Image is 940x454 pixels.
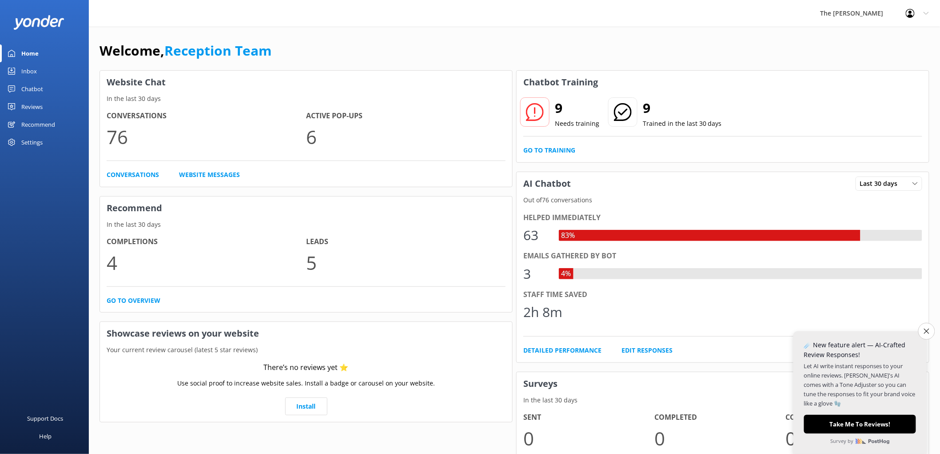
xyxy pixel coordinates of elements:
[21,98,43,116] div: Reviews
[306,122,506,152] p: 6
[107,122,306,152] p: 76
[786,423,917,453] p: 0.0 %
[177,378,435,388] p: Use social proof to increase website sales. Install a badge or carousel on your website.
[264,362,349,374] div: There’s no reviews yet ⭐
[306,110,506,122] h4: Active Pop-ups
[100,197,512,220] h3: Recommend
[786,412,917,423] h4: Completion Rate
[621,346,673,355] a: Edit Responses
[100,71,512,94] h3: Website Chat
[107,236,306,248] h4: Completions
[13,15,64,30] img: yonder-white-logo.png
[523,301,562,323] div: 2h 8m
[517,172,578,195] h3: AI Chatbot
[39,427,52,445] div: Help
[517,71,605,94] h3: Chatbot Training
[517,195,929,205] p: Out of 76 conversations
[517,372,929,395] h3: Surveys
[643,119,722,129] p: Trained in the last 30 days
[107,110,306,122] h4: Conversations
[523,225,550,246] div: 63
[21,62,37,80] div: Inbox
[306,248,506,277] p: 5
[643,97,722,119] h2: 9
[107,170,159,180] a: Conversations
[654,423,785,453] p: 0
[164,41,271,60] a: Reception Team
[306,236,506,248] h4: Leads
[107,248,306,277] p: 4
[21,44,39,62] div: Home
[523,250,922,262] div: Emails gathered by bot
[100,40,271,61] h1: Welcome,
[559,230,577,241] div: 83%
[523,423,654,453] p: 0
[559,268,573,280] div: 4%
[555,97,599,119] h2: 9
[100,345,512,355] p: Your current review carousel (latest 5 star reviews)
[523,212,922,224] div: Helped immediately
[100,220,512,229] p: In the last 30 days
[285,398,327,415] a: Install
[100,322,512,345] h3: Showcase reviews on your website
[523,412,654,423] h4: Sent
[28,410,64,427] div: Support Docs
[21,80,43,98] div: Chatbot
[179,170,240,180] a: Website Messages
[523,263,550,285] div: 3
[523,145,575,155] a: Go to Training
[21,133,43,151] div: Settings
[523,289,922,301] div: Staff time saved
[21,116,55,133] div: Recommend
[100,94,512,104] p: In the last 30 days
[107,296,160,305] a: Go to overview
[860,179,903,189] span: Last 30 days
[555,119,599,129] p: Needs training
[517,395,929,405] p: In the last 30 days
[523,346,601,355] a: Detailed Performance
[654,412,785,423] h4: Completed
